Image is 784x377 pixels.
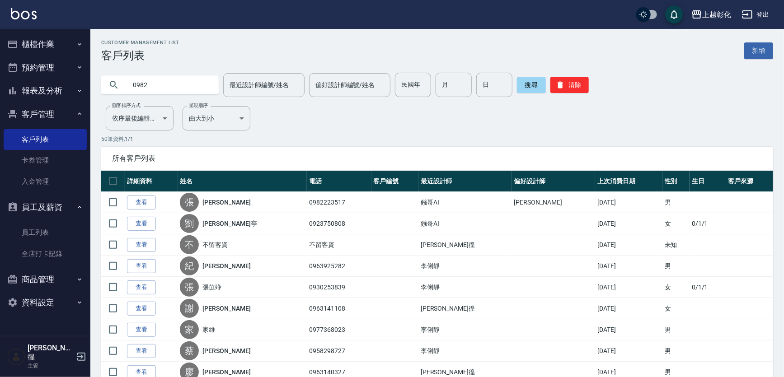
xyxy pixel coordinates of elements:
[595,277,662,298] td: [DATE]
[595,192,662,213] td: [DATE]
[690,277,726,298] td: 0/1/1
[662,340,690,362] td: 男
[4,129,87,150] a: 客戶列表
[202,219,257,228] a: [PERSON_NAME]亭
[180,214,199,233] div: 劉
[418,298,512,319] td: [PERSON_NAME]徨
[744,42,773,59] a: 新增
[662,213,690,234] td: 女
[702,9,731,20] div: 上越彰化
[202,283,221,292] a: 張苡竫
[4,171,87,192] a: 入金管理
[688,5,735,24] button: 上越彰化
[512,192,596,213] td: [PERSON_NAME]
[127,259,156,273] a: 查看
[690,171,726,192] th: 生日
[662,234,690,256] td: 未知
[418,171,512,192] th: 最近設計師
[101,49,179,62] h3: 客戶列表
[127,280,156,294] a: 查看
[307,277,371,298] td: 0930253839
[307,234,371,256] td: 不留客資
[180,341,199,360] div: 蔡
[738,6,773,23] button: 登出
[595,171,662,192] th: 上次消費日期
[125,171,178,192] th: 詳細資料
[595,319,662,340] td: [DATE]
[178,171,307,192] th: 姓名
[7,348,25,366] img: Person
[106,106,174,130] div: 依序最後編輯時間
[690,213,726,234] td: 0/1/1
[101,40,179,46] h2: Customer Management List
[662,171,690,192] th: 性別
[4,222,87,243] a: 員工列表
[550,77,589,93] button: 清除
[512,171,596,192] th: 偏好設計師
[4,33,87,56] button: 櫃檯作業
[595,213,662,234] td: [DATE]
[180,278,199,297] div: 張
[662,319,690,340] td: 男
[189,102,208,109] label: 呈現順序
[662,298,690,319] td: 女
[202,261,250,270] a: [PERSON_NAME]
[307,340,371,362] td: 0958298727
[127,344,156,358] a: 查看
[307,298,371,319] td: 0963141108
[4,150,87,171] a: 卡券管理
[595,298,662,319] td: [DATE]
[371,171,418,192] th: 客戶編號
[4,56,87,79] button: 預約管理
[4,102,87,126] button: 客戶管理
[127,323,156,337] a: 查看
[11,8,37,19] img: Logo
[4,291,87,314] button: 資料設定
[4,195,87,219] button: 員工及薪資
[595,234,662,256] td: [DATE]
[307,213,371,234] td: 0923750808
[202,346,250,355] a: [PERSON_NAME]
[202,325,215,334] a: 家維
[180,256,199,275] div: 紀
[180,235,199,254] div: 不
[662,277,690,298] td: 女
[28,344,74,362] h5: [PERSON_NAME]徨
[662,192,690,213] td: 男
[112,154,762,163] span: 所有客戶列表
[202,198,250,207] a: [PERSON_NAME]
[418,319,512,340] td: 李俐靜
[307,171,371,192] th: 電話
[418,340,512,362] td: 李俐靜
[180,193,199,212] div: 張
[112,102,141,109] label: 顧客排序方式
[418,234,512,256] td: [PERSON_NAME]徨
[127,217,156,231] a: 查看
[202,304,250,313] a: [PERSON_NAME]
[418,277,512,298] td: 李俐靜
[4,268,87,291] button: 商品管理
[418,192,512,213] td: 鏹哥AI
[101,135,773,143] p: 50 筆資料, 1 / 1
[127,73,211,97] input: 搜尋關鍵字
[307,192,371,213] td: 0982223517
[307,256,371,277] td: 0963925282
[662,256,690,277] td: 男
[517,77,546,93] button: 搜尋
[595,256,662,277] td: [DATE]
[307,319,371,340] td: 0977368023
[180,320,199,339] div: 家
[180,299,199,318] div: 謝
[4,243,87,264] a: 全店打卡記錄
[418,213,512,234] td: 鏹哥AI
[418,256,512,277] td: 李俐靜
[127,195,156,209] a: 查看
[202,240,228,249] a: 不留客資
[595,340,662,362] td: [DATE]
[127,238,156,252] a: 查看
[4,79,87,102] button: 報表及分析
[665,5,683,23] button: save
[202,368,250,377] a: [PERSON_NAME]
[28,362,74,370] p: 主管
[127,302,156,316] a: 查看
